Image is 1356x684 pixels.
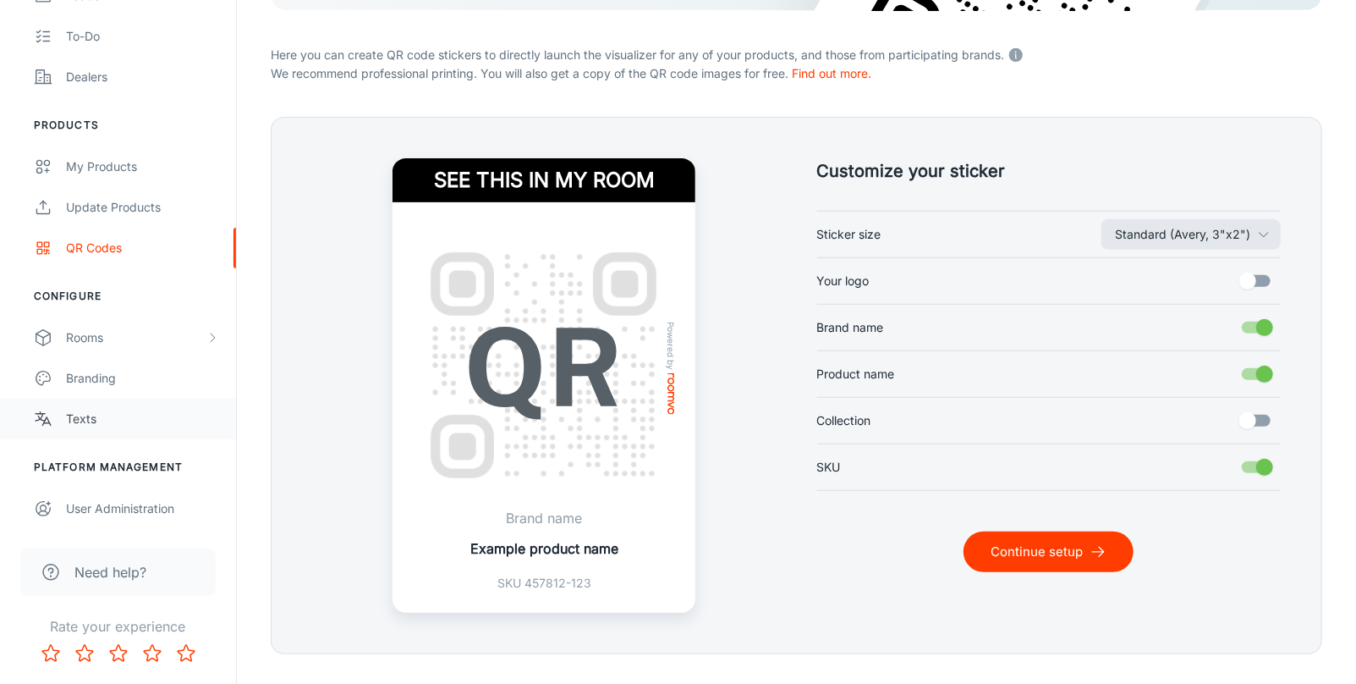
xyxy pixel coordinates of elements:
div: My Products [66,157,219,176]
p: Here you can create QR code stickers to directly launch the visualizer for any of your products, ... [271,42,1322,64]
span: Sticker size [817,225,881,244]
img: QR Code Example [413,234,675,497]
button: Rate 1 star [34,637,68,670]
h4: See this in my room [393,158,695,202]
div: User Administration [66,499,219,518]
button: Rate 3 star [102,637,135,670]
div: To-do [66,27,219,46]
span: SKU [817,458,841,477]
h5: Customize your sticker [817,158,1282,184]
a: Find out more. [792,66,871,80]
img: roomvo [668,373,675,415]
button: Rate 2 star [68,637,102,670]
div: Update Products [66,198,219,217]
button: Rate 4 star [135,637,169,670]
div: Texts [66,410,219,428]
span: Brand name [817,318,884,337]
p: SKU 457812-123 [470,574,618,593]
span: Powered by [663,322,680,370]
div: Rooms [66,328,206,347]
p: Rate your experience [14,616,222,637]
p: Example product name [470,538,618,559]
div: Dealers [66,68,219,86]
span: Your logo [817,272,870,290]
span: Collection [817,411,871,430]
span: Product name [817,365,895,383]
div: QR Codes [66,239,219,257]
span: Need help? [74,562,146,582]
button: Sticker size [1101,219,1281,250]
div: Branding [66,369,219,388]
button: Continue setup [963,532,1134,572]
p: Brand name [470,508,618,528]
p: We recommend professional printing. You will also get a copy of the QR code images for free. [271,64,1322,83]
button: Rate 5 star [169,637,203,670]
